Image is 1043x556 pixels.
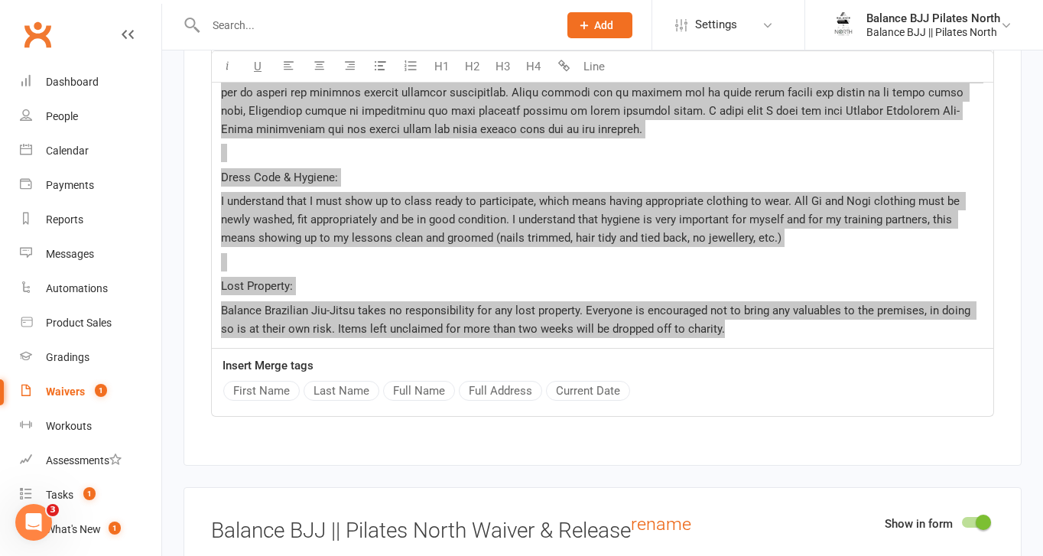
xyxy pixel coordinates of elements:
[20,306,161,340] a: Product Sales
[109,522,121,535] span: 1
[221,304,973,336] span: Balance Brazilian Jiu-Jitsu takes no responsibility for any lost property. Everyone is encouraged...
[459,381,542,401] button: Full Address
[20,340,161,375] a: Gradings
[457,51,487,82] button: H2
[83,487,96,500] span: 1
[20,409,161,444] a: Workouts
[221,171,338,184] span: Dress Code & Hygiene:
[487,51,518,82] button: H3
[20,237,161,271] a: Messages
[866,11,1000,25] div: Balance BJJ Pilates North
[20,168,161,203] a: Payments
[20,65,161,99] a: Dashboard
[242,51,273,82] button: U
[695,8,737,42] span: Settings
[95,384,107,397] span: 1
[20,478,161,512] a: Tasks 1
[211,515,994,543] h3: Balance BJJ || Pilates North Waiver & Release
[20,99,161,134] a: People
[304,381,379,401] button: Last Name
[46,248,94,260] div: Messages
[46,454,122,467] div: Assessments
[221,279,293,293] span: Lost Property:
[594,19,613,31] span: Add
[46,385,85,398] div: Waivers
[47,504,59,516] span: 3
[20,375,161,409] a: Waivers 1
[631,513,691,535] a: rename
[18,15,57,54] a: Clubworx
[866,25,1000,39] div: Balance BJJ || Pilates North
[828,10,859,41] img: thumb_image1754262066.png
[15,504,52,541] iframe: Intercom live chat
[20,134,161,168] a: Calendar
[46,213,83,226] div: Reports
[223,356,314,375] label: Insert Merge tags
[46,420,92,432] div: Workouts
[46,110,78,122] div: People
[426,51,457,82] button: H1
[46,351,89,363] div: Gradings
[46,179,94,191] div: Payments
[567,12,632,38] button: Add
[885,515,953,533] label: Show in form
[46,145,89,157] div: Calendar
[20,444,161,478] a: Assessments
[20,271,161,306] a: Automations
[201,15,547,36] input: Search...
[46,76,99,88] div: Dashboard
[221,194,963,245] span: I understand that I must show up to class ready to participate, which means having appropriate cl...
[20,203,161,237] a: Reports
[20,512,161,547] a: What's New1
[518,51,548,82] button: H4
[254,60,262,73] span: U
[546,381,630,401] button: Current Date
[223,381,300,401] button: First Name
[46,523,101,535] div: What's New
[46,282,108,294] div: Automations
[46,317,112,329] div: Product Sales
[579,51,609,82] button: Line
[46,489,73,501] div: Tasks
[383,381,455,401] button: Full Name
